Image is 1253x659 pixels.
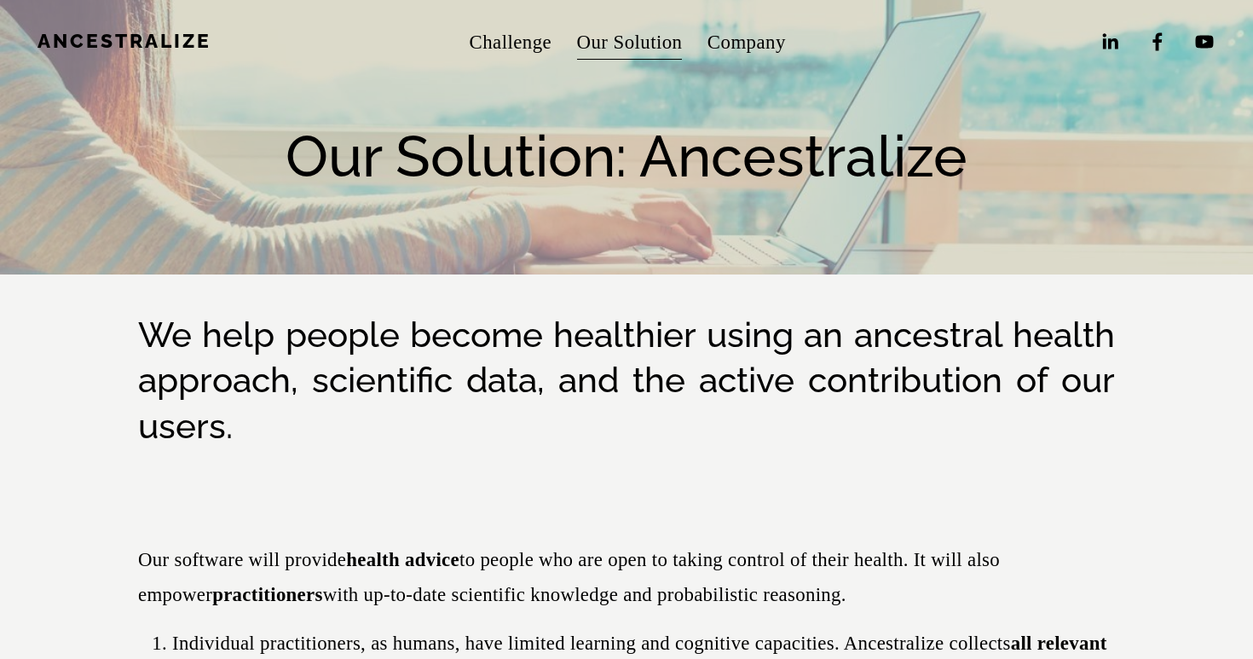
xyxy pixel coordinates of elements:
a: YouTube [1193,31,1215,53]
a: Challenge [470,22,552,61]
a: folder dropdown [707,22,786,61]
span: Company [707,25,786,60]
strong: practitioners [212,584,323,605]
strong: health advice [346,549,459,570]
a: Facebook [1146,31,1169,53]
h1: Our Solution: Ancestralize [38,122,1215,192]
a: LinkedIn [1099,31,1121,53]
a: Our Solution [577,22,683,61]
a: Ancestralize [38,30,211,52]
p: Our software will provide to people who are open to taking control of their health. It will also ... [138,542,1115,612]
h2: We help people become healthier using an ancestral health approach, scientific data, and the acti... [138,312,1115,448]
